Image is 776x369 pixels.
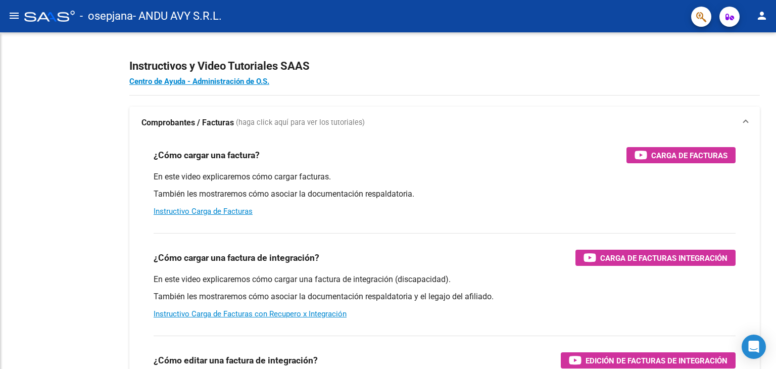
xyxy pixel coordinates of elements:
h3: ¿Cómo editar una factura de integración? [154,353,318,367]
a: Instructivo Carga de Facturas [154,207,253,216]
button: Carga de Facturas Integración [575,250,736,266]
strong: Comprobantes / Facturas [141,117,234,128]
p: En este video explicaremos cómo cargar una factura de integración (discapacidad). [154,274,736,285]
span: (haga click aquí para ver los tutoriales) [236,117,365,128]
button: Edición de Facturas de integración [561,352,736,368]
p: En este video explicaremos cómo cargar facturas. [154,171,736,182]
mat-expansion-panel-header: Comprobantes / Facturas (haga click aquí para ver los tutoriales) [129,107,760,139]
p: También les mostraremos cómo asociar la documentación respaldatoria y el legajo del afiliado. [154,291,736,302]
p: También les mostraremos cómo asociar la documentación respaldatoria. [154,189,736,200]
span: - osepjana [80,5,133,27]
div: Open Intercom Messenger [742,335,766,359]
mat-icon: menu [8,10,20,22]
span: Carga de Facturas Integración [600,252,727,264]
span: Edición de Facturas de integración [586,354,727,367]
h2: Instructivos y Video Tutoriales SAAS [129,57,760,76]
a: Centro de Ayuda - Administración de O.S. [129,77,269,86]
span: - ANDU AVY S.R.L. [133,5,222,27]
h3: ¿Cómo cargar una factura? [154,148,260,162]
mat-icon: person [756,10,768,22]
span: Carga de Facturas [651,149,727,162]
h3: ¿Cómo cargar una factura de integración? [154,251,319,265]
a: Instructivo Carga de Facturas con Recupero x Integración [154,309,347,318]
button: Carga de Facturas [626,147,736,163]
